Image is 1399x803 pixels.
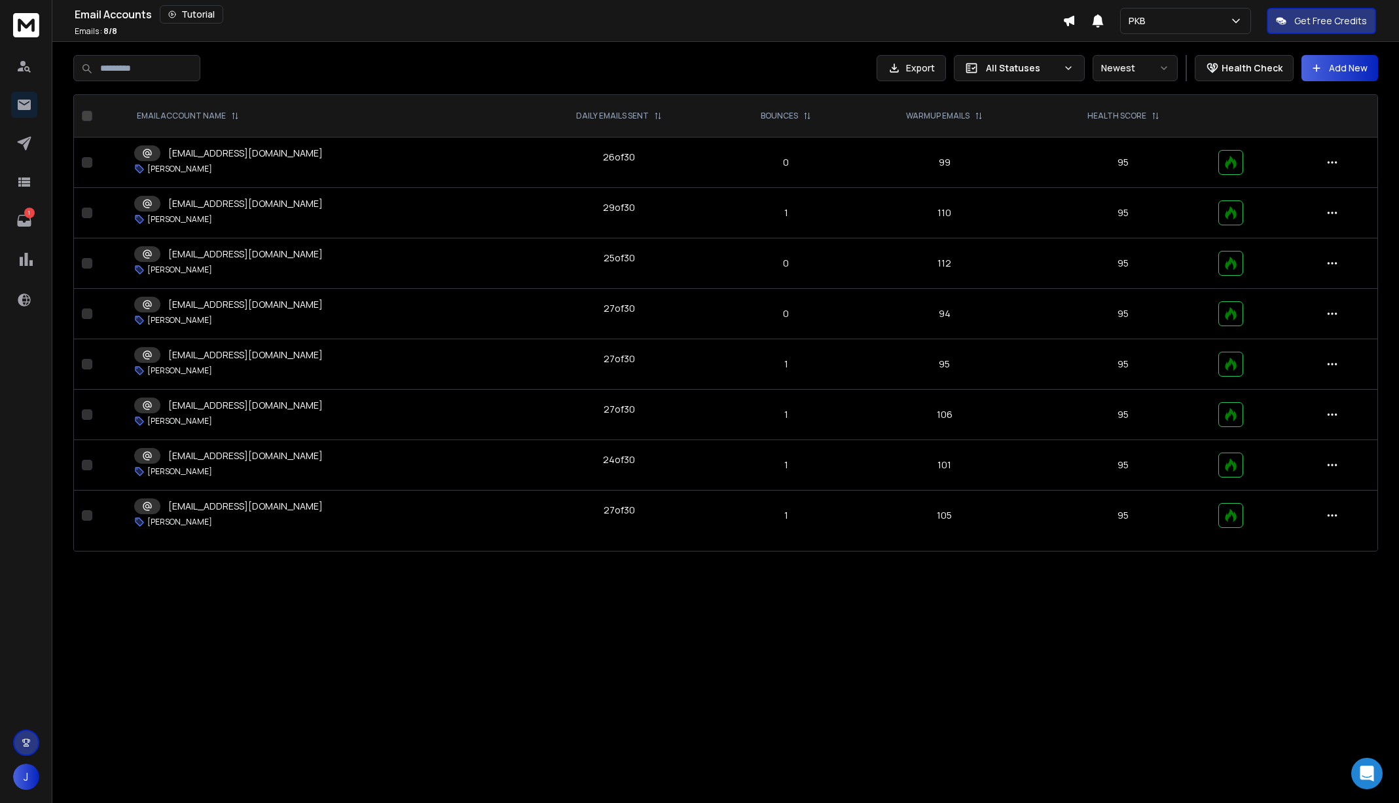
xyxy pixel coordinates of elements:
p: Emails : [75,26,117,37]
div: Email Accounts [75,5,1063,24]
p: 1 [727,509,845,522]
p: 1 [727,408,845,421]
div: 27 of 30 [604,504,635,517]
button: J [13,764,39,790]
button: Health Check [1195,55,1294,81]
td: 101 [853,440,1036,491]
p: [EMAIL_ADDRESS][DOMAIN_NAME] [168,197,323,210]
p: [PERSON_NAME] [147,416,212,426]
td: 110 [853,188,1036,238]
p: [PERSON_NAME] [147,517,212,527]
p: 1 [727,458,845,472]
td: 94 [853,289,1036,339]
p: Get Free Credits [1294,14,1367,28]
p: [PERSON_NAME] [147,164,212,174]
div: 29 of 30 [603,201,635,214]
p: [EMAIL_ADDRESS][DOMAIN_NAME] [168,298,323,311]
p: PKB [1129,14,1151,28]
a: 1 [11,208,37,234]
p: BOUNCES [761,111,798,121]
p: 0 [727,156,845,169]
p: 0 [727,257,845,270]
p: [EMAIL_ADDRESS][DOMAIN_NAME] [168,399,323,412]
td: 106 [853,390,1036,440]
td: 112 [853,238,1036,289]
p: [EMAIL_ADDRESS][DOMAIN_NAME] [168,147,323,160]
p: [PERSON_NAME] [147,315,212,326]
button: Export [877,55,946,81]
td: 95 [1036,138,1210,188]
button: Get Free Credits [1267,8,1376,34]
td: 95 [1036,390,1210,440]
td: 99 [853,138,1036,188]
td: 95 [1036,440,1210,491]
p: WARMUP EMAILS [906,111,970,121]
div: 27 of 30 [604,403,635,416]
p: 1 [727,358,845,371]
button: Add New [1301,55,1378,81]
div: 26 of 30 [603,151,635,164]
p: [EMAIL_ADDRESS][DOMAIN_NAME] [168,449,323,462]
p: [PERSON_NAME] [147,466,212,477]
div: Open Intercom Messenger [1351,758,1383,789]
p: [EMAIL_ADDRESS][DOMAIN_NAME] [168,248,323,261]
div: 27 of 30 [604,352,635,365]
p: 0 [727,307,845,320]
p: [EMAIL_ADDRESS][DOMAIN_NAME] [168,348,323,362]
p: DAILY EMAILS SENT [576,111,649,121]
div: 24 of 30 [603,453,635,466]
div: EMAIL ACCOUNT NAME [137,111,239,121]
button: Newest [1093,55,1178,81]
p: All Statuses [986,62,1058,75]
span: 8 / 8 [103,26,117,37]
p: 1 [727,206,845,219]
td: 105 [853,491,1036,541]
td: 95 [1036,188,1210,238]
p: Health Check [1222,62,1282,75]
td: 95 [853,339,1036,390]
td: 95 [1036,339,1210,390]
p: [PERSON_NAME] [147,265,212,275]
div: 25 of 30 [604,252,635,265]
td: 95 [1036,289,1210,339]
p: HEALTH SCORE [1087,111,1146,121]
p: [PERSON_NAME] [147,365,212,376]
td: 95 [1036,238,1210,289]
button: Tutorial [160,5,223,24]
p: [PERSON_NAME] [147,214,212,225]
td: 95 [1036,491,1210,541]
p: 1 [24,208,35,218]
p: [EMAIL_ADDRESS][DOMAIN_NAME] [168,500,323,513]
div: 27 of 30 [604,302,635,315]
